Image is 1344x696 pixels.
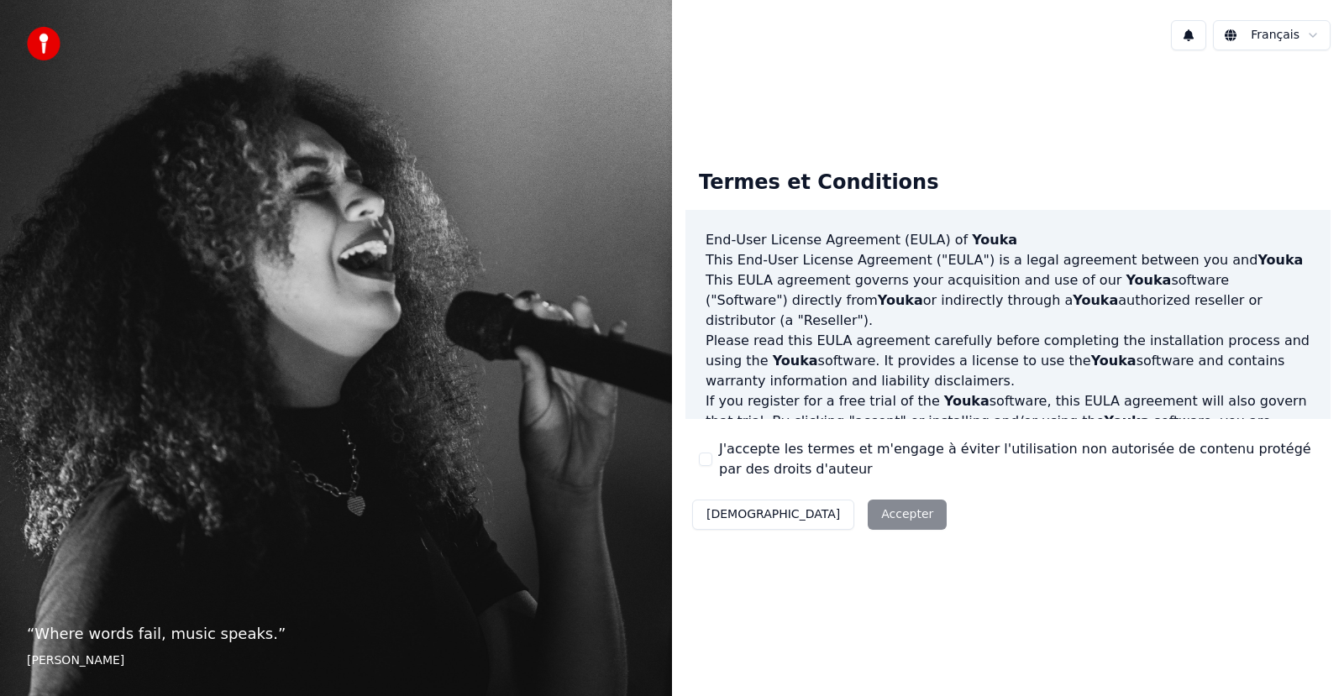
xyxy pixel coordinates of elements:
p: Please read this EULA agreement carefully before completing the installation process and using th... [706,331,1310,391]
img: youka [27,27,60,60]
span: Youka [1091,353,1137,369]
span: Youka [1073,292,1118,308]
p: If you register for a free trial of the software, this EULA agreement will also govern that trial... [706,391,1310,472]
span: Youka [1105,413,1150,429]
h3: End-User License Agreement (EULA) of [706,230,1310,250]
span: Youka [773,353,818,369]
p: This EULA agreement governs your acquisition and use of our software ("Software") directly from o... [706,270,1310,331]
label: J'accepte les termes et m'engage à éviter l'utilisation non autorisée de contenu protégé par des ... [719,439,1317,479]
div: Termes et Conditions [685,156,952,210]
p: “ Where words fail, music speaks. ” [27,622,645,646]
span: Youka [878,292,923,308]
span: Youka [972,232,1017,248]
footer: [PERSON_NAME] [27,652,645,669]
span: Youka [944,393,990,409]
button: [DEMOGRAPHIC_DATA] [692,500,854,530]
span: Youka [1126,272,1171,288]
p: This End-User License Agreement ("EULA") is a legal agreement between you and [706,250,1310,270]
span: Youka [1257,252,1303,268]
